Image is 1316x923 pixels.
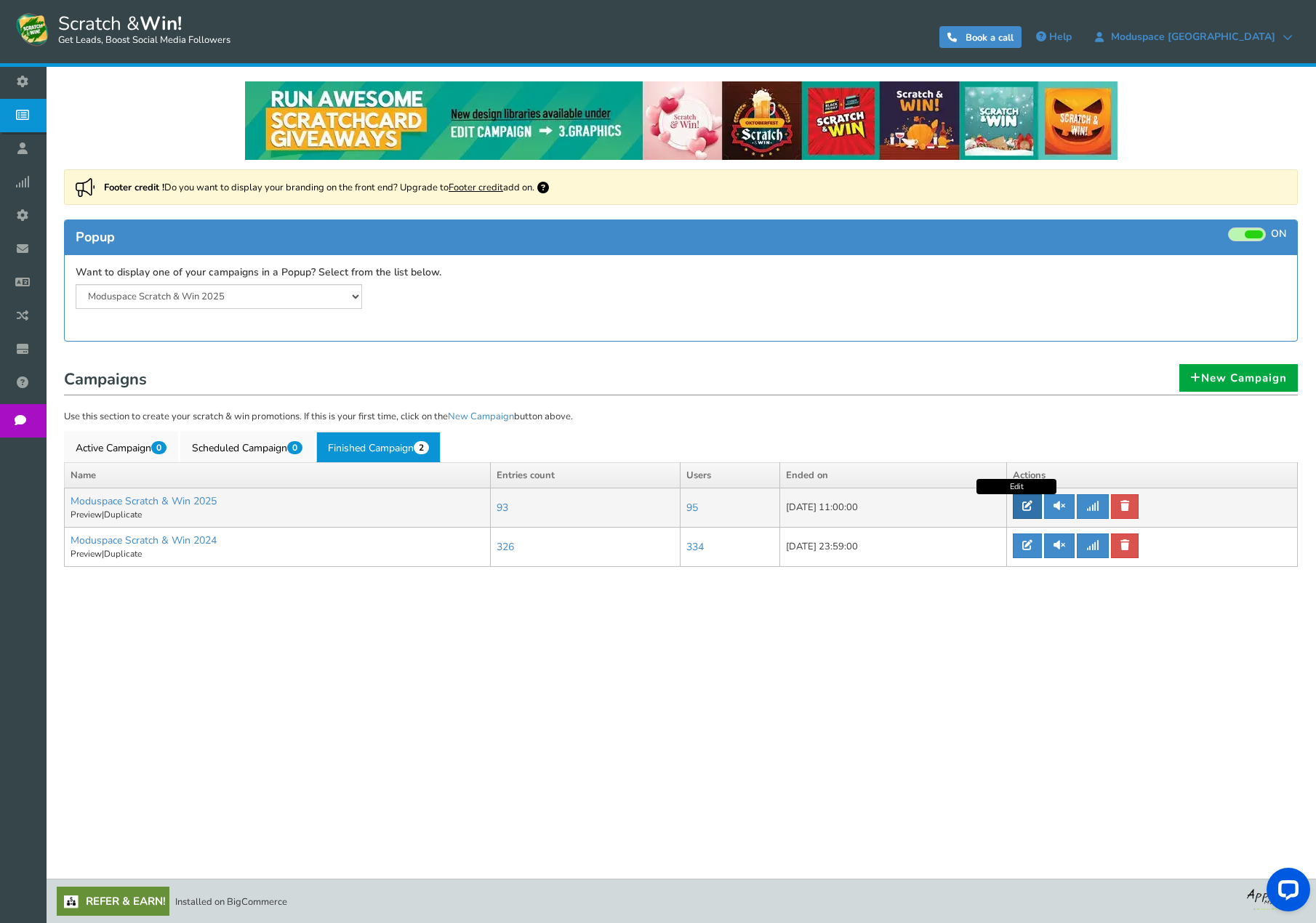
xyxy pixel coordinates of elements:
a: Finished Campaign [316,432,441,462]
h1: Campaigns [64,366,1298,395]
th: Ended on [780,462,1007,488]
a: 95 [686,501,698,515]
p: | [71,548,484,560]
a: Help [1029,25,1079,49]
a: Active Campaign [64,432,178,462]
span: ON [1271,227,1286,241]
img: Scratch and Win [15,11,51,47]
p: | [71,509,484,521]
p: Use this section to create your scratch & win promotions. If this is your first time, click on th... [64,410,1298,424]
a: Book a call [939,26,1022,48]
a: New Campaign [448,410,514,423]
a: 334 [686,540,704,554]
a: Refer & Earn! [57,887,169,916]
span: 2 [414,441,429,454]
div: Do you want to display your branding on the front end? Upgrade to add on. [64,169,1298,205]
a: 93 [497,501,508,515]
small: Get Leads, Boost Social Media Followers [58,35,230,47]
span: 0 [151,441,166,454]
a: 326 [497,540,514,554]
a: Scheduled Campaign [180,432,314,462]
a: New Campaign [1179,364,1298,392]
a: Moduspace Scratch & Win 2024 [71,533,217,547]
strong: Win! [140,11,182,36]
label: Want to display one of your campaigns in a Popup? Select from the list below. [76,266,441,280]
iframe: LiveChat chat widget [1255,862,1316,923]
th: Users [680,462,779,488]
a: Duplicate [104,509,142,520]
th: Entries count [491,462,681,488]
th: Actions [1007,462,1298,488]
a: Moduspace Scratch & Win 2025 [71,494,217,508]
span: Popup [76,228,115,246]
a: Scratch &Win! Get Leads, Boost Social Media Followers [15,11,230,47]
span: Moduspace [GEOGRAPHIC_DATA] [1104,31,1283,43]
a: Preview [71,509,102,520]
div: Edit [976,479,1056,494]
a: Footer credit [449,181,503,194]
a: Preview [71,548,102,560]
th: Name [65,462,491,488]
span: Scratch & [51,11,230,47]
span: Installed on BigCommerce [175,895,287,908]
span: Book a call [966,31,1014,44]
strong: Footer credit ! [104,181,164,194]
a: Duplicate [104,548,142,560]
img: festival-poster-2020.webp [245,81,1118,160]
img: bg_logo_foot.webp [1247,887,1305,911]
td: [DATE] 23:59:00 [780,528,1007,567]
td: [DATE] 11:00:00 [780,488,1007,528]
span: Help [1049,30,1072,44]
span: 0 [287,441,302,454]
